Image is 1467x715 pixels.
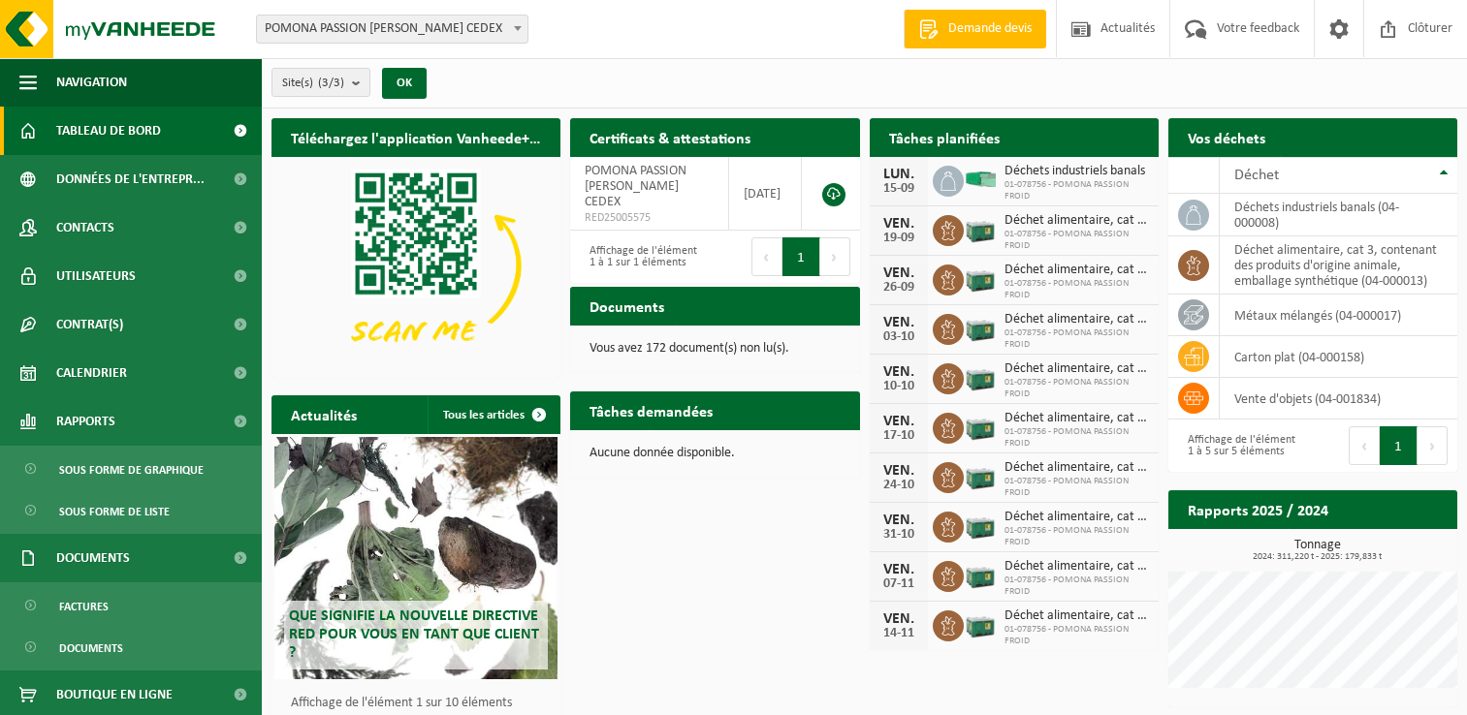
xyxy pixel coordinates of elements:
[1178,424,1303,467] div: Affichage de l'élément 1 à 5 sur 5 éléments
[291,697,551,710] p: Affichage de l'élément 1 sur 10 éléments
[879,330,918,344] div: 03-10
[1005,312,1149,327] span: Déchet alimentaire, cat 3, contenant des produits d'origine animale, emballage s...
[879,577,918,591] div: 07-11
[59,630,123,667] span: Documents
[271,157,560,374] img: Download de VHEPlus App
[879,479,918,492] div: 24-10
[428,395,558,434] a: Tous les articles
[879,281,918,295] div: 26-09
[1380,426,1418,465] button: 1
[879,364,918,380] div: VEN.
[590,447,840,460] p: Aucune donnée disponible.
[1005,411,1149,426] span: Déchet alimentaire, cat 3, contenant des produits d'origine animale, emballage s...
[1178,539,1457,562] h3: Tonnage
[1005,377,1149,400] span: 01-078756 - POMONA PASSION FROID
[56,252,136,300] span: Utilisateurs
[271,68,370,97] button: Site(s)(3/3)
[1418,426,1448,465] button: Next
[382,68,427,99] button: OK
[274,437,558,679] a: Que signifie la nouvelle directive RED pour vous en tant que client ?
[1168,490,1348,528] h2: Rapports 2025 / 2024
[964,607,997,640] img: PB-LB-0680-HPE-GN-01
[879,528,918,542] div: 31-10
[585,210,714,226] span: RED25005575
[56,155,205,203] span: Données de l'entrepr...
[870,118,1019,156] h2: Tâches planifiées
[570,118,770,156] h2: Certificats & attestations
[1349,426,1380,465] button: Previous
[1005,278,1149,301] span: 01-078756 - POMONA PASSION FROID
[56,349,127,397] span: Calendrier
[1005,361,1149,377] span: Déchet alimentaire, cat 3, contenant des produits d'origine animale, emballage s...
[964,509,997,542] img: PB-LB-0680-HPE-GN-01
[751,237,782,276] button: Previous
[5,629,257,666] a: Documents
[1005,525,1149,548] span: 01-078756 - POMONA PASSION FROID
[1005,164,1149,179] span: Déchets industriels banals
[56,300,123,349] span: Contrat(s)
[964,262,997,295] img: PB-LB-0680-HPE-GN-01
[820,237,850,276] button: Next
[879,216,918,232] div: VEN.
[1289,528,1455,567] a: Consulter les rapports
[59,451,204,488] span: Sous forme de graphique
[1005,327,1149,351] span: 01-078756 - POMONA PASSION FROID
[1220,236,1457,295] td: déchet alimentaire, cat 3, contenant des produits d'origine animale, emballage synthétique (04-00...
[1220,295,1457,336] td: métaux mélangés (04-000017)
[257,16,527,43] span: POMONA PASSION FROID - LOMME CEDEX
[964,410,997,443] img: PB-LB-0680-HPE-GN-01
[1005,476,1149,499] span: 01-078756 - POMONA PASSION FROID
[964,459,997,492] img: PB-LB-0680-HPE-GN-01
[56,397,115,446] span: Rapports
[271,395,376,433] h2: Actualités
[1220,194,1457,236] td: déchets industriels banals (04-000008)
[56,534,130,582] span: Documents
[585,164,686,209] span: POMONA PASSION [PERSON_NAME] CEDEX
[5,587,257,624] a: Factures
[964,311,997,344] img: PB-LB-0680-HPE-GN-01
[879,414,918,429] div: VEN.
[570,287,684,325] h2: Documents
[289,608,539,661] span: Que signifie la nouvelle directive RED pour vous en tant que client ?
[1005,559,1149,575] span: Déchet alimentaire, cat 3, contenant des produits d'origine animale, emballage s...
[943,19,1036,39] span: Demande devis
[879,627,918,640] div: 14-11
[1005,263,1149,278] span: Déchet alimentaire, cat 3, contenant des produits d'origine animale, emballage s...
[879,380,918,393] div: 10-10
[1005,575,1149,598] span: 01-078756 - POMONA PASSION FROID
[1005,624,1149,647] span: 01-078756 - POMONA PASSION FROID
[1005,179,1149,202] span: 01-078756 - POMONA PASSION FROID
[904,10,1046,48] a: Demande devis
[271,118,560,156] h2: Téléchargez l'application Vanheede+ maintenant!
[879,232,918,245] div: 19-09
[964,360,997,393] img: PB-LB-0680-HPE-GN-01
[1168,118,1285,156] h2: Vos déchets
[879,562,918,577] div: VEN.
[1220,336,1457,378] td: carton plat (04-000158)
[964,558,997,591] img: PB-LB-0680-HPE-GN-01
[782,237,820,276] button: 1
[580,235,705,278] div: Affichage de l'élément 1 à 1 sur 1 éléments
[56,107,161,155] span: Tableau de bord
[1220,378,1457,420] td: vente d'objets (04-001834)
[1234,168,1279,183] span: Déchet
[590,342,840,356] p: Vous avez 172 document(s) non lu(s).
[729,157,803,231] td: [DATE]
[879,513,918,528] div: VEN.
[879,429,918,443] div: 17-10
[1005,510,1149,525] span: Déchet alimentaire, cat 3, contenant des produits d'origine animale, emballage s...
[570,391,732,429] h2: Tâches demandées
[256,15,528,44] span: POMONA PASSION FROID - LOMME CEDEX
[879,265,918,281] div: VEN.
[879,611,918,627] div: VEN.
[56,58,127,107] span: Navigation
[1005,213,1149,229] span: Déchet alimentaire, cat 3, contenant des produits d'origine animale, emballage s...
[5,492,257,529] a: Sous forme de liste
[879,315,918,330] div: VEN.
[879,167,918,182] div: LUN.
[282,69,344,98] span: Site(s)
[59,588,109,625] span: Factures
[1005,608,1149,624] span: Déchet alimentaire, cat 3, contenant des produits d'origine animale, emballage s...
[1005,426,1149,450] span: 01-078756 - POMONA PASSION FROID
[964,212,997,245] img: PB-LB-0680-HPE-GN-01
